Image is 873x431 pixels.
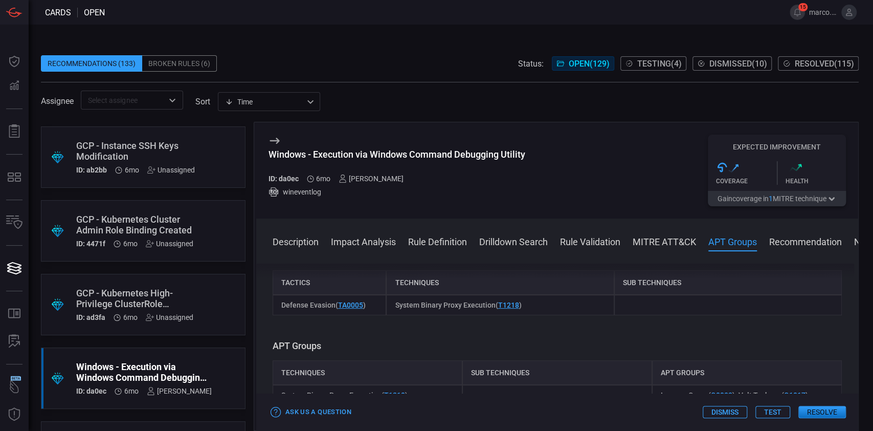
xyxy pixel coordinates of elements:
div: Unassigned [146,313,193,321]
button: Dismissed(10) [692,56,772,71]
button: Drilldown Search [479,235,548,247]
button: Wingman [2,375,27,399]
a: G1017 [784,391,805,399]
button: Rule Catalog [2,301,27,326]
button: Gaincoverage in1MITRE technique [708,191,846,206]
span: 1 [769,195,773,203]
span: System Binary Proxy Execution ( ) [395,301,521,309]
span: Mar 05, 2025 2:42 AM [123,240,138,248]
button: MITRE - Detection Posture [2,165,27,189]
span: Testing ( 4 ) [637,59,682,69]
span: Mar 05, 2025 2:42 AM [316,175,330,183]
button: Detections [2,74,27,98]
button: Testing(4) [620,56,686,71]
button: ALERT ANALYSIS [2,329,27,354]
span: Defense Evasion ( ) [281,301,366,309]
a: T1218 [384,391,405,399]
input: Select assignee [84,94,163,106]
span: open [84,8,105,17]
button: Ask Us a Question [268,404,354,420]
div: GCP - Kubernetes High-Privilege ClusterRole Created [76,288,193,309]
div: Techniques [386,270,614,295]
button: Recommendation [769,235,842,247]
div: Tactics [273,270,387,295]
div: GCP - Kubernetes Cluster Admin Role Binding Created [76,214,193,235]
div: APT Groups [652,360,842,385]
span: System Binary Proxy Execution ( ) [281,391,408,399]
div: [PERSON_NAME] [339,175,404,183]
div: Unassigned [147,166,195,174]
h3: APT Groups [273,340,842,352]
div: wineventlog [268,187,525,197]
span: Dismissed ( 10 ) [709,59,767,69]
h5: ID: ad3fa [76,313,105,321]
button: Open [165,93,180,107]
div: Techniques [273,360,462,385]
h5: Expected Improvement [708,143,846,151]
button: MITRE ATT&CK [633,235,696,247]
button: Open(129) [552,56,614,71]
div: Recommendations (133) [41,55,142,72]
div: Windows - Execution via Windows Command Debugging Utility [268,149,525,160]
button: Description [273,235,319,247]
button: Resolved(115) [778,56,859,71]
button: 15 [790,5,805,20]
div: Sub techniques [462,360,652,385]
button: Impact Analysis [331,235,396,247]
label: sort [195,97,210,106]
span: Resolved ( 115 ) [795,59,854,69]
a: TA0005 [338,301,363,309]
button: Dashboard [2,49,27,74]
div: [PERSON_NAME] [147,387,212,395]
h5: ID: da0ec [76,387,106,395]
button: Threat Intelligence [2,402,27,427]
span: Status: [518,59,544,69]
h5: ID: ab2bb [76,166,107,174]
button: Test [755,406,790,418]
span: Mar 05, 2025 2:42 AM [124,387,139,395]
div: Sub Techniques [614,270,842,295]
div: Broken Rules (6) [142,55,217,72]
a: G0032 [711,391,732,399]
div: GCP - Instance SSH Keys Modification [76,140,195,162]
a: T1218 [498,301,519,309]
div: Coverage [716,178,777,185]
div: Health [786,178,846,185]
button: Reports [2,119,27,144]
span: 15 [798,3,808,11]
h5: ID: da0ec [268,175,299,183]
h5: ID: 4471f [76,240,105,248]
button: Rule Definition [408,235,467,247]
span: Open ( 129 ) [569,59,610,69]
span: Mar 05, 2025 2:43 AM [125,166,139,174]
div: Unassigned [146,240,193,248]
div: Time [225,97,304,107]
button: Inventory [2,210,27,235]
div: Windows - Execution via Windows Command Debugging Utility [76,361,212,383]
span: Mar 05, 2025 2:42 AM [123,313,138,321]
button: APT Groups [708,235,757,247]
span: Lazarus Group ( ) [661,391,735,399]
span: marco.[PERSON_NAME] [809,8,837,16]
span: Volt Typhoon ( ) [738,391,808,399]
span: Assignee [41,96,74,106]
button: Cards [2,256,27,281]
button: Dismiss [703,406,747,418]
span: Cards [45,8,71,17]
button: Resolve [798,406,846,418]
button: Rule Validation [560,235,620,247]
